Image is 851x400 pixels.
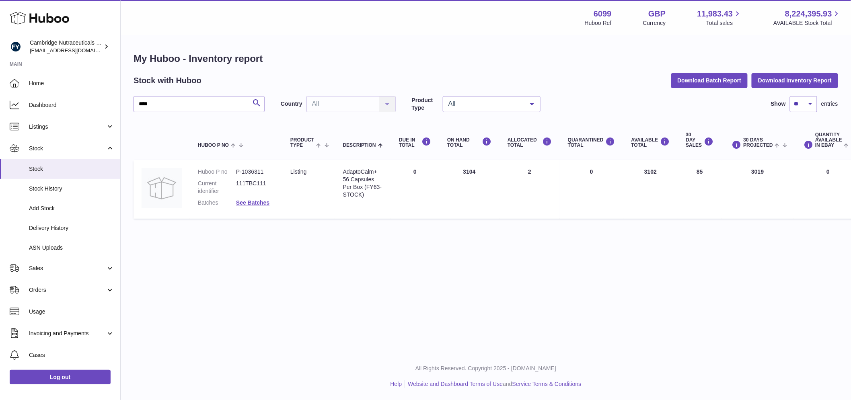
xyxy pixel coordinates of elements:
[29,265,106,272] span: Sales
[446,100,524,108] span: All
[405,380,581,388] li: and
[771,100,786,108] label: Show
[142,168,182,208] img: product image
[29,205,114,212] span: Add Stock
[773,19,841,27] span: AVAILABLE Stock Total
[343,143,376,148] span: Description
[30,39,102,54] div: Cambridge Nutraceuticals Ltd
[412,96,439,112] label: Product Type
[29,123,106,131] span: Listings
[29,330,106,337] span: Invoicing and Payments
[499,160,560,219] td: 2
[29,224,114,232] span: Delivery History
[198,180,236,195] dt: Current identifier
[290,168,306,175] span: listing
[30,47,118,53] span: [EMAIL_ADDRESS][DOMAIN_NAME]
[671,73,748,88] button: Download Batch Report
[399,137,431,148] div: DUE IN TOTAL
[134,52,838,65] h1: My Huboo - Inventory report
[785,8,832,19] span: 8,224,395.93
[439,160,499,219] td: 3104
[29,101,114,109] span: Dashboard
[590,168,593,175] span: 0
[29,244,114,252] span: ASN Uploads
[508,137,552,148] div: ALLOCATED Total
[697,8,733,19] span: 11,983.43
[648,8,666,19] strong: GBP
[29,145,106,152] span: Stock
[643,19,666,27] div: Currency
[512,381,582,387] a: Service Terms & Conditions
[391,381,402,387] a: Help
[127,365,845,372] p: All Rights Reserved. Copyright 2025 - [DOMAIN_NAME]
[29,286,106,294] span: Orders
[447,137,491,148] div: ON HAND Total
[594,8,612,19] strong: 6099
[585,19,612,27] div: Huboo Ref
[290,137,314,148] span: Product Type
[752,73,838,88] button: Download Inventory Report
[29,185,114,193] span: Stock History
[568,137,615,148] div: QUARANTINED Total
[10,41,22,53] img: huboo@camnutra.com
[236,180,274,195] dd: 111TBC111
[134,75,201,86] h2: Stock with Huboo
[29,308,114,316] span: Usage
[29,80,114,87] span: Home
[236,168,274,176] dd: P-1036311
[706,19,742,27] span: Total sales
[10,370,111,384] a: Log out
[773,8,841,27] a: 8,224,395.93 AVAILABLE Stock Total
[623,160,678,219] td: 3102
[236,199,269,206] a: See Batches
[29,351,114,359] span: Cases
[408,381,503,387] a: Website and Dashboard Terms of Use
[631,137,670,148] div: AVAILABLE Total
[722,160,794,219] td: 3019
[281,100,302,108] label: Country
[697,8,742,27] a: 11,983.43 Total sales
[198,199,236,207] dt: Batches
[678,160,722,219] td: 85
[29,165,114,173] span: Stock
[391,160,439,219] td: 0
[815,132,842,148] span: Quantity Available in eBay
[198,168,236,176] dt: Huboo P no
[198,143,229,148] span: Huboo P no
[343,168,383,199] div: AdaptoCalm+ 56 Capsules Per Box (FY63-STOCK)
[744,137,773,148] span: 30 DAYS PROJECTED
[821,100,838,108] span: entries
[686,132,714,148] div: 30 DAY SALES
